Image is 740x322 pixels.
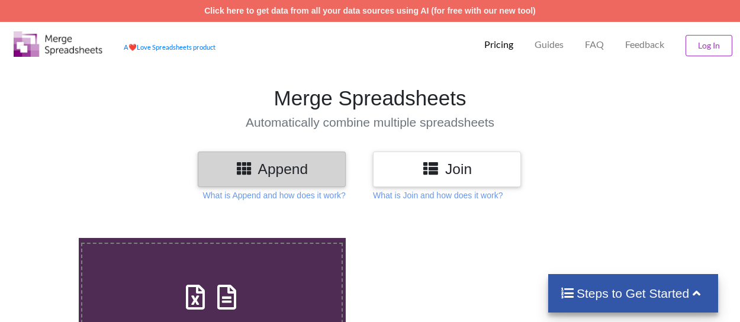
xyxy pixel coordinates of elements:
[535,38,564,51] p: Guides
[382,160,512,178] h3: Join
[204,6,536,15] a: Click here to get data from all your data sources using AI (for free with our new tool)
[128,43,137,51] span: heart
[686,35,732,56] button: Log In
[484,38,513,51] p: Pricing
[203,189,346,201] p: What is Append and how does it work?
[124,43,215,51] a: AheartLove Spreadsheets product
[625,40,664,49] span: Feedback
[585,38,604,51] p: FAQ
[560,286,706,301] h4: Steps to Get Started
[373,189,503,201] p: What is Join and how does it work?
[14,31,102,57] img: Logo.png
[207,160,337,178] h3: Append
